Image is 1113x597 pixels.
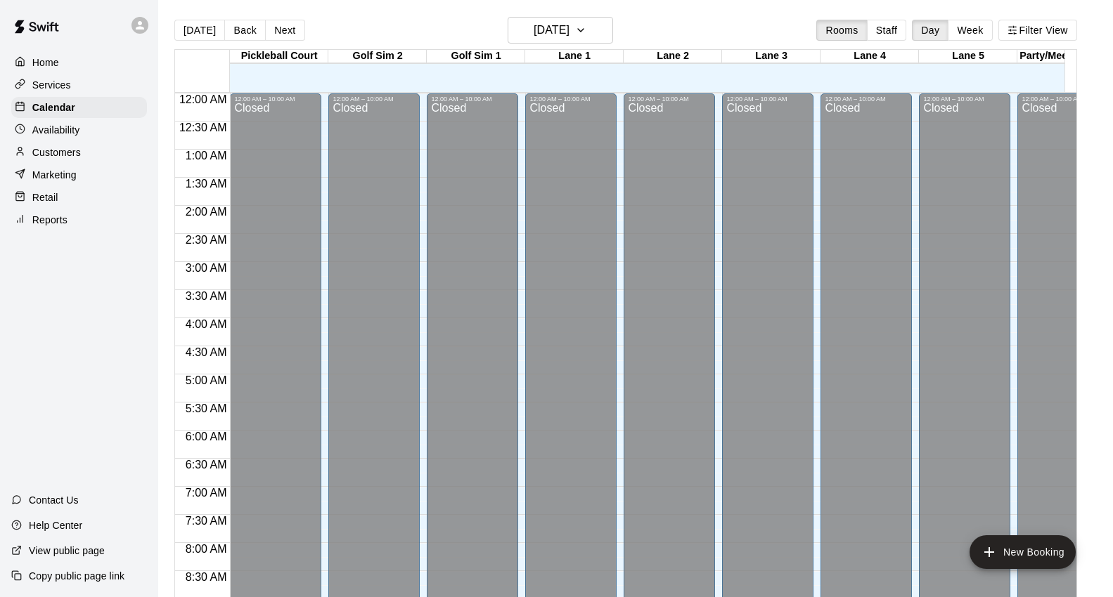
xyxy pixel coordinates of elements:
[525,50,624,63] div: Lane 1
[11,164,147,185] a: Marketing
[1022,96,1105,103] div: 12:00 AM – 10:00 AM
[867,20,907,41] button: Staff
[32,145,81,159] p: Customers
[722,50,821,63] div: Lane 3
[825,96,908,103] div: 12:00 AM – 10:00 AM
[11,52,147,73] a: Home
[32,168,77,182] p: Marketing
[182,431,231,442] span: 6:00 AM
[11,187,147,208] a: Retail
[11,74,147,96] a: Services
[948,20,992,41] button: Week
[182,515,231,527] span: 7:30 AM
[182,402,231,414] span: 5:30 AM
[182,178,231,190] span: 1:30 AM
[534,20,570,40] h6: [DATE]
[11,209,147,230] a: Reports
[29,569,124,583] p: Copy public page link
[182,487,231,499] span: 7:00 AM
[912,20,948,41] button: Day
[224,20,266,41] button: Back
[182,262,231,274] span: 3:00 AM
[176,122,231,133] span: 12:30 AM
[628,96,711,103] div: 12:00 AM – 10:00 AM
[32,78,71,92] p: Services
[32,213,67,227] p: Reports
[29,518,82,532] p: Help Center
[32,123,80,137] p: Availability
[821,50,919,63] div: Lane 4
[182,206,231,218] span: 2:00 AM
[427,50,525,63] div: Golf Sim 1
[182,459,231,471] span: 6:30 AM
[431,96,514,103] div: 12:00 AM – 10:00 AM
[333,96,416,103] div: 12:00 AM – 10:00 AM
[182,543,231,555] span: 8:00 AM
[265,20,304,41] button: Next
[182,234,231,246] span: 2:30 AM
[182,318,231,330] span: 4:00 AM
[970,535,1076,569] button: add
[182,571,231,583] span: 8:30 AM
[174,20,225,41] button: [DATE]
[182,290,231,302] span: 3:30 AM
[32,190,58,204] p: Retail
[11,119,147,140] a: Availability
[923,96,1006,103] div: 12:00 AM – 10:00 AM
[230,50,328,63] div: Pickleball Court
[176,93,231,105] span: 12:00 AM
[508,17,613,44] button: [DATE]
[529,96,612,103] div: 12:00 AM – 10:00 AM
[29,493,79,507] p: Contact Us
[11,97,147,118] a: Calendar
[234,96,317,103] div: 12:00 AM – 10:00 AM
[624,50,722,63] div: Lane 2
[998,20,1077,41] button: Filter View
[182,346,231,358] span: 4:30 AM
[32,55,59,70] p: Home
[11,142,147,163] a: Customers
[182,374,231,386] span: 5:00 AM
[328,50,427,63] div: Golf Sim 2
[29,544,105,558] p: View public page
[919,50,1017,63] div: Lane 5
[32,100,75,114] p: Calendar
[182,150,231,162] span: 1:00 AM
[816,20,867,41] button: Rooms
[726,96,809,103] div: 12:00 AM – 10:00 AM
